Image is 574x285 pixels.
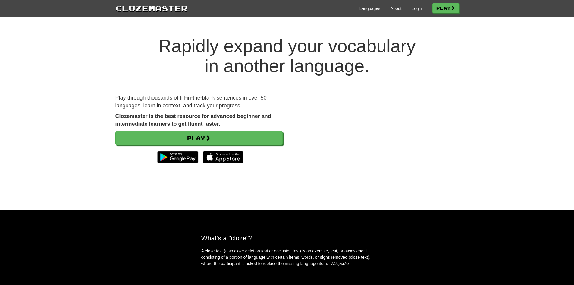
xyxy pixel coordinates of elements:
[115,113,271,127] strong: Clozemaster is the best resource for advanced beginner and intermediate learners to get fluent fa...
[115,131,283,145] a: Play
[359,5,380,11] a: Languages
[412,5,422,11] a: Login
[154,148,201,166] img: Get it on Google Play
[115,94,283,109] p: Play through thousands of fill-in-the-blank sentences in over 50 languages, learn in context, and...
[115,2,188,14] a: Clozemaster
[328,261,349,266] em: - Wikipedia
[201,234,373,242] h2: What's a "cloze"?
[203,151,243,163] img: Download_on_the_App_Store_Badge_US-UK_135x40-25178aeef6eb6b83b96f5f2d004eda3bffbb37122de64afbaef7...
[391,5,402,11] a: About
[201,248,373,267] p: A cloze test (also cloze deletion test or occlusion test) is an exercise, test, or assessment con...
[432,3,459,13] a: Play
